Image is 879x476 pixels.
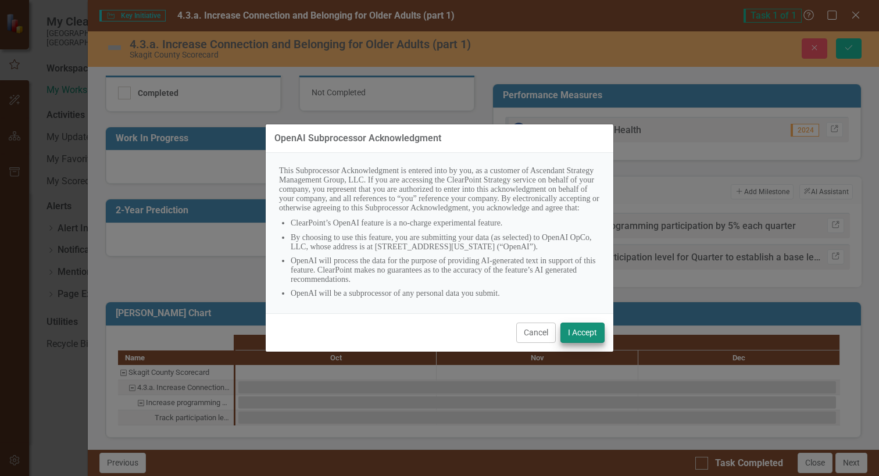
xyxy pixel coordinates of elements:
li: OpenAI will process the data for the purpose of providing AI-generated text in support of this fe... [291,256,600,284]
li: By choosing to use this feature, you are submitting your data (as selected) to OpenAI OpCo, LLC, ... [291,233,600,252]
div: OpenAI Subprocessor Acknowledgment [274,133,441,144]
button: I Accept [560,323,605,343]
p: This Subprocessor Acknowledgment is entered into by you, as a customer of Ascendant Strategy Mana... [279,166,600,213]
li: OpenAI will be a subprocessor of any personal data you submit. [291,289,600,298]
button: Cancel [516,323,556,343]
li: ClearPoint’s OpenAI feature is a no-charge experimental feature. [291,219,600,228]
